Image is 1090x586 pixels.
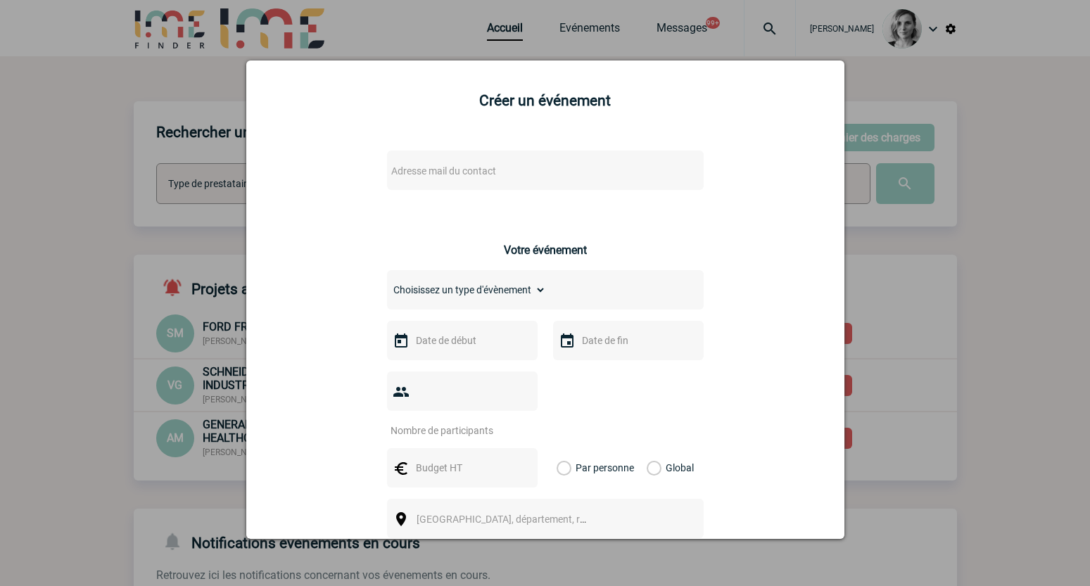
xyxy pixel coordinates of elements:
input: Budget HT [412,459,509,477]
h3: Votre événement [504,243,587,257]
input: Nombre de participants [387,421,519,440]
label: Par personne [557,448,572,488]
span: [GEOGRAPHIC_DATA], département, région... [417,514,612,525]
label: Global [647,448,656,488]
h2: Créer un événement [264,92,827,109]
input: Date de début [412,331,509,350]
span: Adresse mail du contact [391,165,496,177]
input: Date de fin [578,331,676,350]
